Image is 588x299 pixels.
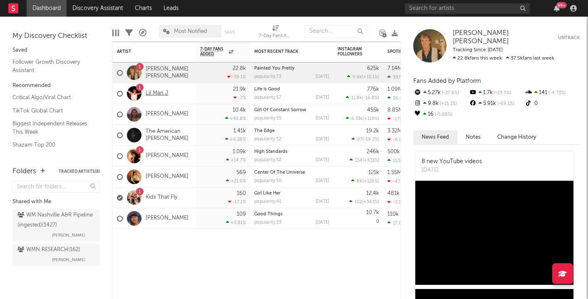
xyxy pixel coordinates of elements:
[254,129,275,133] a: The Edge
[12,167,36,177] div: Folders
[337,47,367,57] div: Instagram Followers
[366,210,379,215] div: 10.7k
[315,116,329,121] div: [DATE]
[254,158,281,162] div: popularity: 52
[254,149,288,154] a: High Standards
[200,47,227,57] span: 7-Day Fans Added
[315,199,329,204] div: [DATE]
[146,111,189,118] a: [PERSON_NAME]
[12,45,100,55] div: Saved
[413,109,469,120] div: 16
[224,30,235,35] button: Save
[387,95,405,101] div: 26.4k
[554,5,560,12] button: 99+
[363,200,378,204] span: +343 %
[346,95,379,100] div: ( )
[422,166,482,174] div: [DATE]
[434,112,452,117] span: -5.88 %
[357,179,362,184] span: 86
[254,212,283,217] a: Good Things
[52,255,85,265] span: [PERSON_NAME]
[547,91,566,95] span: -4.73 %
[254,87,280,92] a: Life Is Good
[493,91,511,95] span: -29.5 %
[305,25,367,37] input: Search...
[254,170,305,175] a: Center Of The Universe
[12,197,100,207] div: Shared with Me
[259,21,292,45] div: 7-Day Fans Added (7-Day Fans Added)
[254,95,281,100] div: popularity: 57
[174,29,207,34] span: Most Notified
[254,179,282,183] div: popularity: 50
[315,95,329,100] div: [DATE]
[367,107,379,113] div: 455k
[413,98,469,109] div: 9.8k
[524,87,580,98] div: 141
[254,66,295,71] a: Painted You Pretty
[254,116,281,121] div: popularity: 55
[364,137,378,142] span: -19.2 %
[337,208,379,229] div: 0
[413,130,457,144] button: News Feed
[387,158,403,163] div: 11.5k
[233,128,246,134] div: 1.41k
[355,158,362,163] span: 154
[225,116,246,121] div: +93.8 %
[59,169,100,174] button: Tracked Artists(8)
[366,128,379,134] div: 19.2k
[254,191,329,196] div: Girl Like Her
[254,137,281,142] div: popularity: 52
[387,49,450,54] div: Spotify Monthly Listeners
[363,75,378,80] span: +15.1 %
[254,220,281,225] div: popularity: 23
[453,29,558,46] a: [PERSON_NAME] [PERSON_NAME]
[366,191,379,196] div: 12.4k
[228,199,246,204] div: -17.1 %
[351,178,379,184] div: ( )
[387,137,407,142] div: -8.01k
[146,152,189,159] a: [PERSON_NAME]
[146,173,189,180] a: [PERSON_NAME]
[367,66,379,71] div: 625k
[237,191,246,196] div: 160
[469,98,524,109] div: 5.91k
[237,212,246,217] div: 109
[146,128,192,142] a: The American [PERSON_NAME]
[233,95,246,100] div: -7 %
[387,212,399,217] div: 110k
[12,140,92,149] a: Shazam Top 200
[226,157,246,163] div: +14.7 %
[453,56,502,61] span: 22.8k fans this week
[254,170,329,175] div: Center Of The Universe
[413,87,469,98] div: 5.27k
[236,170,246,175] div: 569
[387,66,402,71] div: 7.14M
[233,149,246,154] div: 1.09k
[12,106,92,115] a: TikTok Global Chart
[355,200,362,204] span: 102
[315,137,329,142] div: [DATE]
[254,149,329,154] div: High Standards
[254,75,281,79] div: popularity: 73
[315,75,329,79] div: [DATE]
[117,49,179,54] div: Artist
[558,29,580,46] button: Untrack
[387,128,402,134] div: 3.32M
[441,91,459,95] span: -27.6 %
[387,87,402,92] div: 1.09M
[254,108,306,112] a: Girl Of Constant Sorrow
[146,215,189,222] a: [PERSON_NAME]
[112,21,119,45] div: Edit Columns
[315,179,329,183] div: [DATE]
[52,230,85,240] span: [PERSON_NAME]
[254,66,329,71] div: Painted You Pretty
[259,31,292,41] div: 7-Day Fans Added (7-Day Fans Added)
[364,117,378,121] span: +119 %
[350,157,379,163] div: ( )
[387,191,399,196] div: 481k
[367,87,379,92] div: 776k
[368,170,379,175] div: 121k
[453,30,509,45] span: [PERSON_NAME] [PERSON_NAME]
[351,117,363,121] span: 6.33k
[489,130,545,144] button: Change History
